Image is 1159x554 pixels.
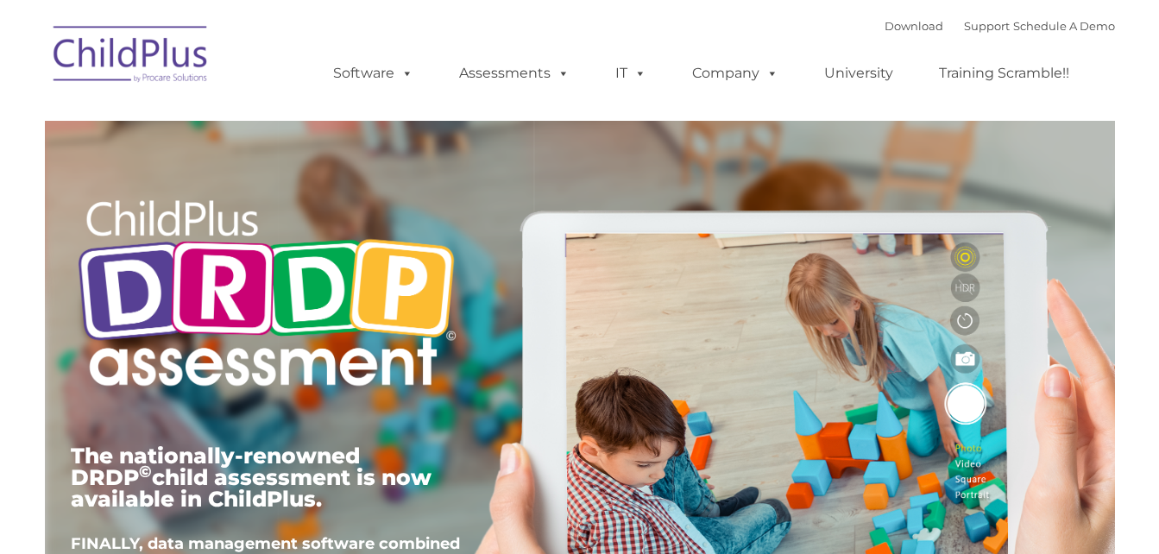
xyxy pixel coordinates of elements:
a: Assessments [442,56,587,91]
a: University [807,56,910,91]
a: Support [964,19,1010,33]
a: Download [885,19,943,33]
font: | [885,19,1115,33]
img: Copyright - DRDP Logo Light [71,177,463,415]
a: Training Scramble!! [922,56,1087,91]
a: IT [598,56,664,91]
a: Software [316,56,431,91]
sup: © [139,462,152,482]
img: ChildPlus by Procare Solutions [45,14,217,100]
a: Company [675,56,796,91]
span: The nationally-renowned DRDP child assessment is now available in ChildPlus. [71,443,431,512]
a: Schedule A Demo [1013,19,1115,33]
